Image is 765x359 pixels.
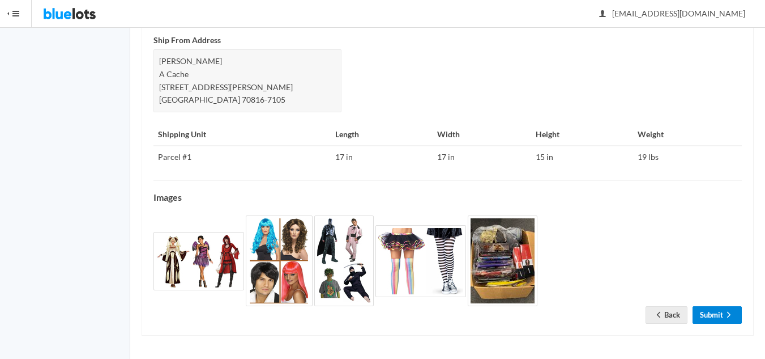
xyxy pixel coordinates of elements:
[433,146,531,168] td: 17 in
[531,146,633,168] td: 15 in
[723,310,734,321] ion-icon: arrow forward
[153,49,341,112] div: [PERSON_NAME] A Cache [STREET_ADDRESS][PERSON_NAME] [GEOGRAPHIC_DATA] 70816-7105
[646,306,687,324] a: arrow backBack
[153,146,331,168] td: Parcel #1
[153,232,244,290] img: 19212a95-b127-4425-b01c-2f6b0df2423b-1754521056.jpg
[597,9,608,20] ion-icon: person
[468,216,537,306] img: 5e975f9d-3aad-416a-b1a3-6fd2161a1cce-1754521059.jpeg
[314,216,374,306] img: 9c5e376b-4b4a-4931-861f-f59a05afedef-1754521058.jpg
[633,146,742,168] td: 19 lbs
[693,306,742,324] a: Submitarrow forward
[153,124,331,146] th: Shipping Unit
[375,225,466,297] img: 7ecb8752-0f8f-453a-b922-699694554b34-1754521058.jpg
[246,216,313,306] img: f944b9e7-ead8-4440-bc9c-dc16b3392a07-1754521057.jpg
[331,146,433,168] td: 17 in
[633,124,742,146] th: Weight
[433,124,531,146] th: Width
[653,310,664,321] ion-icon: arrow back
[600,9,745,18] span: [EMAIL_ADDRESS][DOMAIN_NAME]
[331,124,433,146] th: Length
[153,192,742,202] h4: Images
[153,34,221,47] label: Ship From Address
[531,124,633,146] th: Height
